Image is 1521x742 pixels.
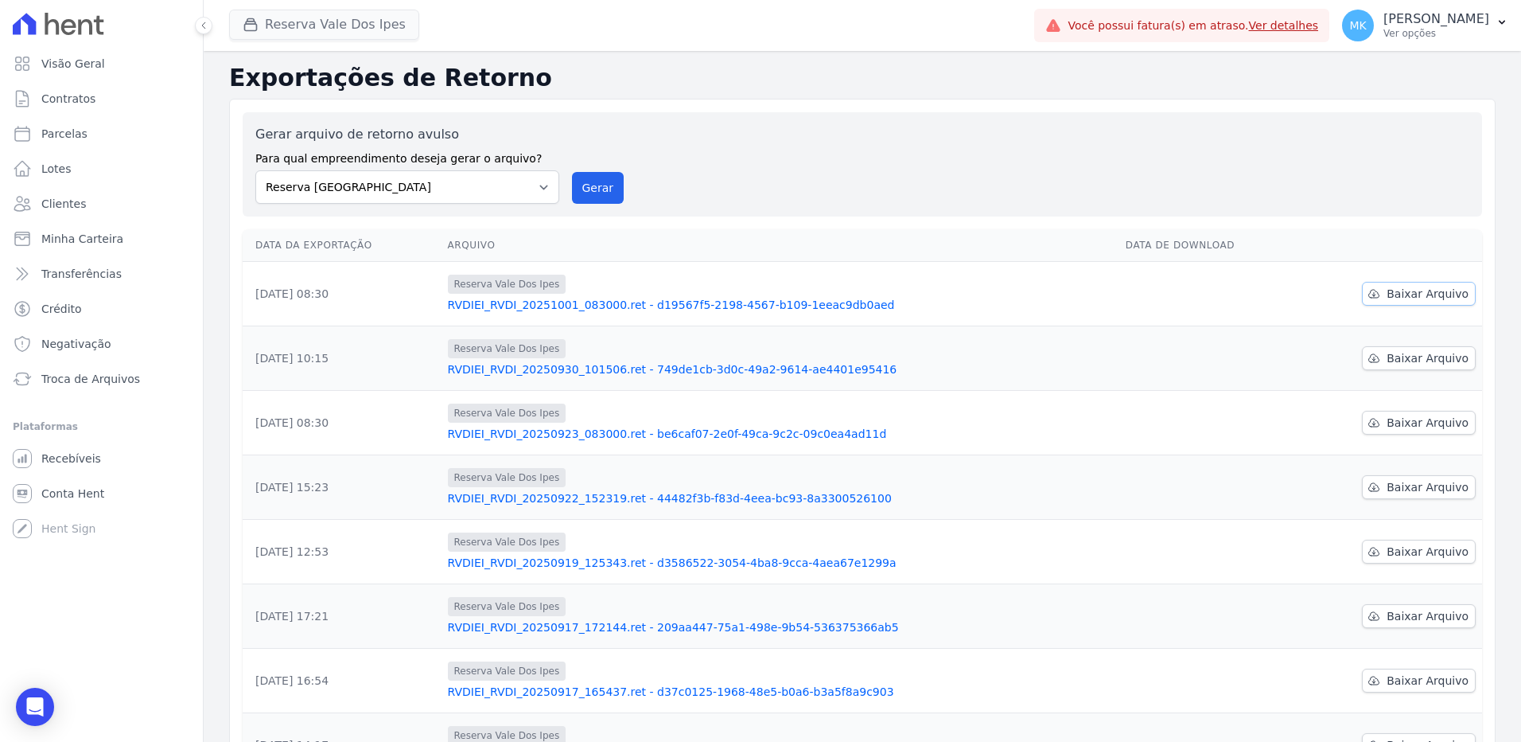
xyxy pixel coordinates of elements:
[6,443,196,474] a: Recebíveis
[6,223,196,255] a: Minha Carteira
[448,597,566,616] span: Reserva Vale Dos Ipes
[6,293,196,325] a: Crédito
[448,339,566,358] span: Reserva Vale Dos Ipes
[448,404,566,423] span: Reserva Vale Dos Ipes
[448,490,1113,506] a: RVDIEI_RVDI_20250922_152319.ret - 44482f3b-f83d-4eea-bc93-8a3300526100
[1387,415,1468,431] span: Baixar Arquivo
[1362,346,1476,370] a: Baixar Arquivo
[1387,286,1468,302] span: Baixar Arquivo
[41,196,86,212] span: Clientes
[243,520,442,584] td: [DATE] 12:53
[448,426,1113,442] a: RVDIEI_RVDI_20250923_083000.ret - be6caf07-2e0f-49ca-9c2c-09c0ea4ad11d
[448,619,1113,635] a: RVDIEI_RVDI_20250917_172144.ret - 209aa447-75a1-498e-9b54-536375366ab5
[229,64,1496,92] h2: Exportações de Retorno
[1383,27,1489,40] p: Ver opções
[572,172,624,204] button: Gerar
[448,662,566,681] span: Reserva Vale Dos Ipes
[243,649,442,713] td: [DATE] 16:54
[6,118,196,150] a: Parcelas
[41,301,82,317] span: Crédito
[1387,544,1468,560] span: Baixar Arquivo
[255,144,559,167] label: Para qual empreendimento deseja gerar o arquivo?
[16,688,54,726] div: Open Intercom Messenger
[41,486,104,502] span: Conta Hent
[1249,19,1319,32] a: Ver detalhes
[6,153,196,185] a: Lotes
[1362,604,1476,628] a: Baixar Arquivo
[41,371,140,387] span: Troca de Arquivos
[41,231,123,247] span: Minha Carteira
[6,188,196,220] a: Clientes
[6,258,196,290] a: Transferências
[448,297,1113,313] a: RVDIEI_RVDI_20251001_083000.ret - d19567f5-2198-4567-b109-1eeac9db0aed
[1387,350,1468,366] span: Baixar Arquivo
[243,229,442,262] th: Data da Exportação
[1387,479,1468,495] span: Baixar Arquivo
[41,336,111,352] span: Negativação
[1362,475,1476,499] a: Baixar Arquivo
[41,266,122,282] span: Transferências
[255,125,559,144] label: Gerar arquivo de retorno avulso
[41,56,105,72] span: Visão Geral
[41,126,88,142] span: Parcelas
[448,275,566,294] span: Reserva Vale Dos Ipes
[448,684,1113,700] a: RVDIEI_RVDI_20250917_165437.ret - d37c0125-1968-48e5-b0a6-b3a5f8a9c903
[41,161,72,177] span: Lotes
[1119,229,1297,262] th: Data de Download
[243,455,442,520] td: [DATE] 15:23
[6,83,196,115] a: Contratos
[6,328,196,360] a: Negativação
[1387,608,1468,624] span: Baixar Arquivo
[1383,11,1489,27] p: [PERSON_NAME]
[1362,282,1476,306] a: Baixar Arquivo
[1387,673,1468,689] span: Baixar Arquivo
[1362,540,1476,564] a: Baixar Arquivo
[6,48,196,80] a: Visão Geral
[448,533,566,552] span: Reserva Vale Dos Ipes
[6,478,196,510] a: Conta Hent
[243,262,442,326] td: [DATE] 08:30
[448,555,1113,571] a: RVDIEI_RVDI_20250919_125343.ret - d3586522-3054-4ba8-9cca-4aea67e1299a
[6,363,196,395] a: Troca de Arquivos
[41,91,95,107] span: Contratos
[1068,18,1318,34] span: Você possui fatura(s) em atraso.
[229,10,419,40] button: Reserva Vale Dos Ipes
[448,361,1113,377] a: RVDIEI_RVDI_20250930_101506.ret - 749de1cb-3d0c-49a2-9614-ae4401e95416
[448,468,566,487] span: Reserva Vale Dos Ipes
[1362,411,1476,435] a: Baixar Arquivo
[13,417,190,436] div: Plataformas
[1362,669,1476,693] a: Baixar Arquivo
[243,584,442,649] td: [DATE] 17:21
[1349,20,1366,31] span: MK
[41,451,101,467] span: Recebíveis
[243,391,442,455] td: [DATE] 08:30
[442,229,1119,262] th: Arquivo
[1329,3,1521,48] button: MK [PERSON_NAME] Ver opções
[243,326,442,391] td: [DATE] 10:15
